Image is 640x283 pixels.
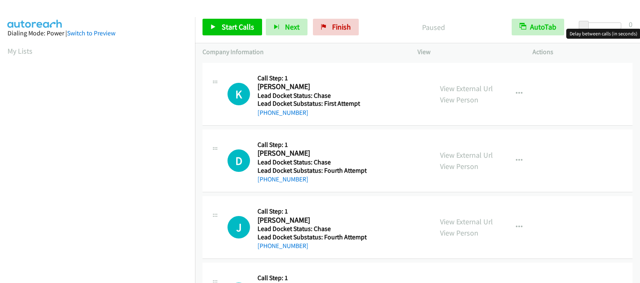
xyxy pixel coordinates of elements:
h5: Lead Docket Substatus: Fourth Attempt [257,166,367,175]
p: Paused [370,22,497,33]
span: Start Calls [222,22,254,32]
p: View [417,47,517,57]
div: The call is yet to be attempted [227,83,250,105]
h2: [PERSON_NAME] [257,216,364,225]
h5: Lead Docket Status: Chase [257,92,364,100]
div: 0 [629,19,632,30]
a: View Person [440,228,478,238]
div: The call is yet to be attempted [227,216,250,238]
a: View External Url [440,217,493,226]
h2: [PERSON_NAME] [257,82,364,92]
span: Next [285,22,300,32]
a: View Person [440,161,478,171]
h5: Call Step: 1 [257,274,364,282]
a: [PHONE_NUMBER] [257,242,308,250]
span: Finish [332,22,351,32]
div: The call is yet to be attempted [227,149,250,172]
p: Actions [532,47,632,57]
a: My Lists [7,46,32,56]
a: View External Url [440,150,493,160]
a: Start Calls [202,19,262,35]
a: [PHONE_NUMBER] [257,175,308,183]
button: AutoTab [512,19,564,35]
div: Dialing Mode: Power | [7,28,187,38]
button: Next [266,19,307,35]
h5: Lead Docket Status: Chase [257,158,367,166]
h1: D [227,149,250,172]
h1: J [227,216,250,238]
h5: Lead Docket Substatus: First Attempt [257,99,364,108]
a: [PHONE_NUMBER] [257,109,308,117]
h2: [PERSON_NAME] [257,149,364,158]
a: Switch to Preview [67,29,115,37]
h5: Call Step: 1 [257,74,364,82]
p: Company Information [202,47,402,57]
h5: Lead Docket Status: Chase [257,225,367,233]
h1: K [227,83,250,105]
a: Finish [313,19,359,35]
h5: Lead Docket Substatus: Fourth Attempt [257,233,367,241]
h5: Call Step: 1 [257,207,367,216]
a: View External Url [440,84,493,93]
h5: Call Step: 1 [257,141,367,149]
a: View Person [440,95,478,104]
